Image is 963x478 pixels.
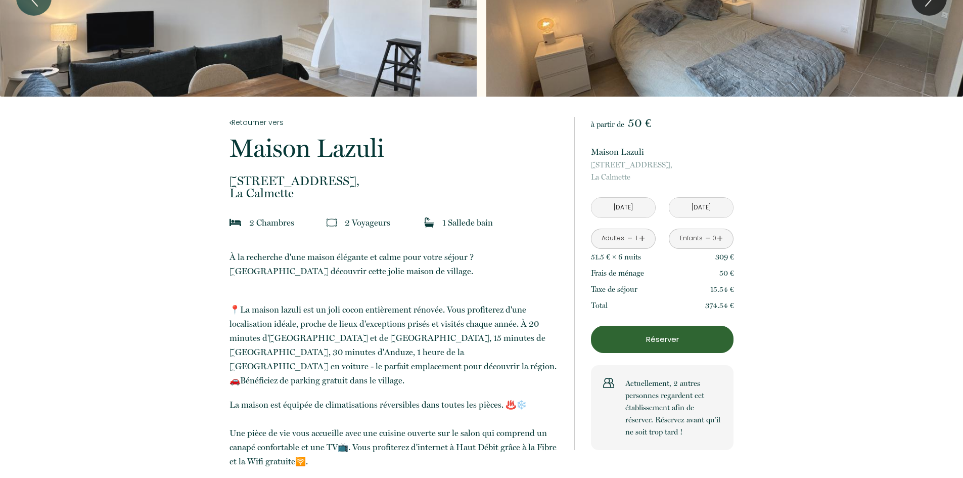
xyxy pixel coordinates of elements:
p: 374.54 € [705,299,734,312]
img: guests [327,218,337,228]
a: + [717,231,723,246]
input: Arrivée [591,198,655,218]
p: 1 Salle de bain [442,215,493,230]
span: [STREET_ADDRESS], [230,175,561,187]
div: Adultes [602,234,624,243]
input: Départ [669,198,733,218]
div: 1 [634,234,639,243]
p: La Calmette [591,159,733,183]
div: 0 [712,234,717,243]
p: Actuellement, 2 autres personnes regardent cet établissement afin de réserver. Réservez avant qu’... [625,377,721,438]
a: - [627,231,633,246]
p: 50 € [719,267,734,279]
span: 50 € [628,116,651,130]
p: Total [591,299,608,312]
p: Taxe de séjour [591,283,637,295]
p: 51.5 € × 6 nuit [591,251,641,263]
span: s [387,218,390,228]
a: + [639,231,645,246]
span: s [291,218,294,228]
span: à partir de [591,120,624,129]
span: [STREET_ADDRESS], [591,159,733,171]
span: 📍La maison lazuli est un joli cocon entièrement rénovée. Vous profiterez d'une localisation idéal... [230,305,557,385]
p: ​À la recherche d'une maison élégante et calme pour votre séjour ? [GEOGRAPHIC_DATA] découvrir ce... [230,250,561,278]
p: La Calmette [230,175,561,199]
a: Retourner vers [230,117,561,128]
span: s [638,252,641,262]
p: Maison Lazuli [591,145,733,159]
p: Maison Lazuli [230,136,561,161]
p: Frais de ménage [591,267,644,279]
a: - [705,231,711,246]
p: Réserver [594,333,730,345]
p: 309 € [715,251,734,263]
p: 15.54 € [710,283,734,295]
button: Réserver [591,326,733,353]
div: Enfants [680,234,703,243]
img: users [603,377,614,388]
p: 2 Chambre [249,215,294,230]
p: 2 Voyageur [345,215,390,230]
